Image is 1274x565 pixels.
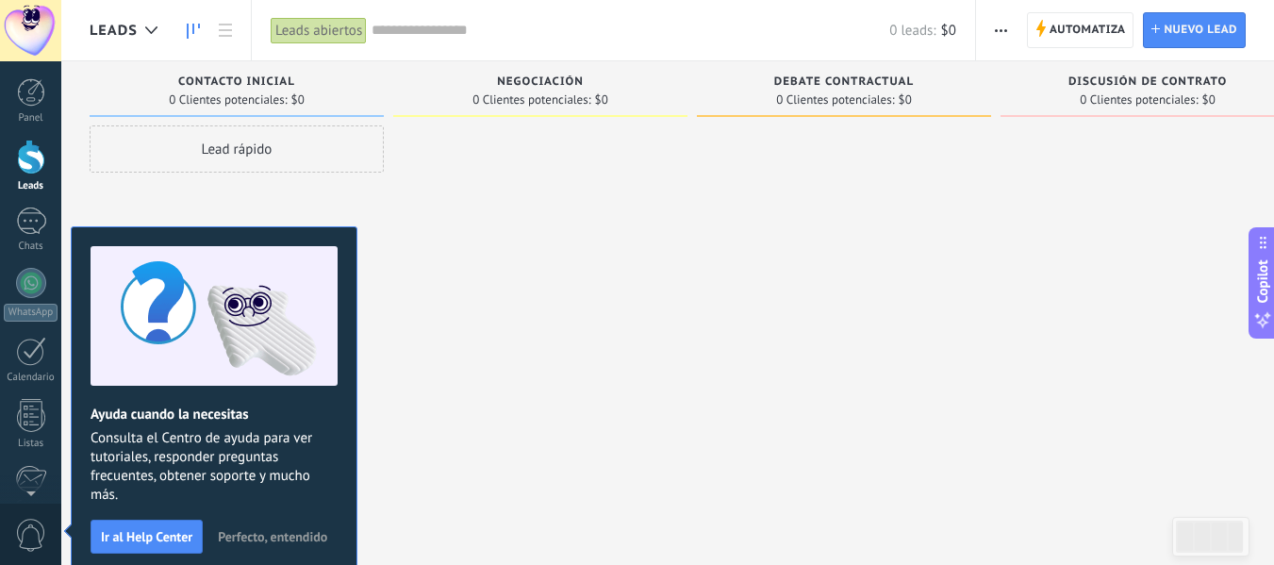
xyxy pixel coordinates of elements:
div: Debate contractual [706,75,982,91]
h2: Ayuda cuando la necesitas [91,406,338,424]
span: Contacto inicial [178,75,295,89]
a: Nuevo lead [1143,12,1246,48]
span: Ir al Help Center [101,530,192,543]
div: Contacto inicial [99,75,374,91]
span: Consulta el Centro de ayuda para ver tutoriales, responder preguntas frecuentes, obtener soporte ... [91,429,338,505]
span: $0 [291,94,305,106]
div: Listas [4,438,58,450]
span: 0 Clientes potenciales: [472,94,590,106]
span: 0 Clientes potenciales: [169,94,287,106]
div: Calendario [4,372,58,384]
a: Lista [209,12,241,49]
span: Nuevo lead [1164,13,1237,47]
span: 0 Clientes potenciales: [1080,94,1198,106]
span: $0 [941,22,956,40]
span: Debate contractual [774,75,914,89]
span: Negociación [497,75,584,89]
button: Perfecto, entendido [209,523,336,551]
span: Discusión de contrato [1068,75,1227,89]
span: 0 Clientes potenciales: [776,94,894,106]
span: Perfecto, entendido [218,530,327,543]
div: Lead rápido [90,125,384,173]
span: $0 [1202,94,1216,106]
span: Automatiza [1050,13,1126,47]
div: Chats [4,241,58,253]
div: Panel [4,112,58,125]
div: WhatsApp [4,304,58,322]
button: Ir al Help Center [91,520,203,554]
a: Automatiza [1027,12,1134,48]
div: Leads abiertos [271,17,367,44]
a: Leads [177,12,209,49]
button: Más [987,12,1015,48]
span: $0 [899,94,912,106]
span: 0 leads: [889,22,935,40]
div: Negociación [403,75,678,91]
span: $0 [595,94,608,106]
span: Copilot [1253,259,1272,303]
div: Leads [4,180,58,192]
span: Leads [90,22,138,40]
